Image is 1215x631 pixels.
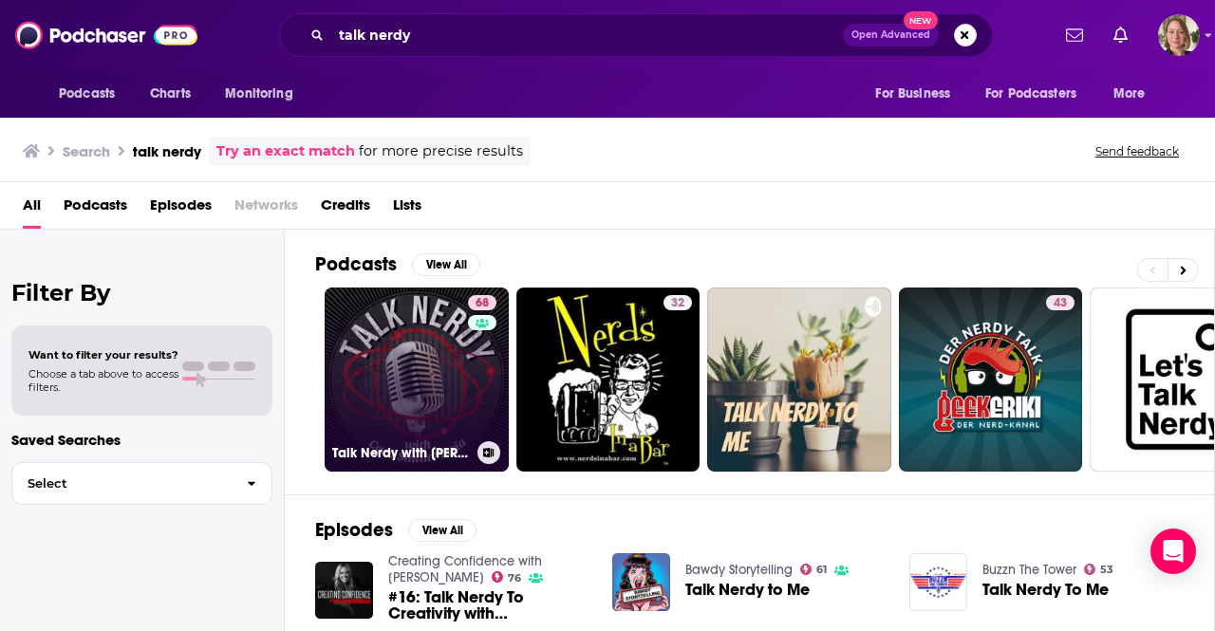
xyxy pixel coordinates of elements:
a: 76 [492,571,522,583]
button: open menu [46,76,140,112]
h2: Episodes [315,518,393,542]
span: Select [12,477,232,490]
button: open menu [973,76,1104,112]
button: open menu [862,76,974,112]
div: Open Intercom Messenger [1150,529,1196,574]
span: 68 [476,294,489,313]
span: Monitoring [225,81,292,107]
span: 76 [508,574,521,583]
a: Try an exact match [216,140,355,162]
p: Saved Searches [11,431,272,449]
img: #16: Talk Nerdy To Creativity with Jen Friel [315,562,373,620]
a: Talk Nerdy To Me [982,582,1109,598]
a: Bawdy Storytelling [685,562,793,578]
div: Search podcasts, credits, & more... [279,13,993,57]
span: For Podcasters [985,81,1076,107]
button: Show profile menu [1158,14,1200,56]
h2: Filter By [11,279,272,306]
a: 43 [899,288,1083,472]
a: #16: Talk Nerdy To Creativity with Jen Friel [388,589,589,622]
span: #16: Talk Nerdy To Creativity with [PERSON_NAME] [388,589,589,622]
a: 32 [516,288,701,472]
span: For Business [875,81,950,107]
a: Podcasts [64,190,127,229]
span: for more precise results [359,140,523,162]
h3: Search [63,142,110,160]
span: 61 [816,566,827,574]
span: Logged in as AriFortierPr [1158,14,1200,56]
a: PodcastsView All [315,252,480,276]
a: All [23,190,41,229]
button: Select [11,462,272,505]
span: New [904,11,938,29]
a: Show notifications dropdown [1058,19,1091,51]
a: 43 [1046,295,1075,310]
h3: Talk Nerdy with [PERSON_NAME] [PERSON_NAME] [332,445,470,461]
span: More [1113,81,1146,107]
button: Open AdvancedNew [843,24,939,46]
a: 32 [664,295,692,310]
a: Creating Confidence with Heather Monahan [388,553,542,585]
a: Charts [138,76,202,112]
a: Episodes [150,190,212,229]
span: 43 [1054,294,1067,313]
span: Charts [150,81,191,107]
h2: Podcasts [315,252,397,276]
span: Open Advanced [851,30,930,40]
a: 68Talk Nerdy with [PERSON_NAME] [PERSON_NAME] [325,288,509,472]
button: open menu [1100,76,1169,112]
a: Lists [393,190,421,229]
button: Send feedback [1090,143,1185,159]
a: Credits [321,190,370,229]
img: Talk Nerdy To Me [909,553,967,611]
button: View All [408,519,477,542]
a: Buzzn The Tower [982,562,1076,578]
span: Want to filter your results? [28,348,178,362]
span: Podcasts [59,81,115,107]
button: View All [412,253,480,276]
img: Talk Nerdy to Me [612,553,670,611]
img: User Profile [1158,14,1200,56]
span: Choose a tab above to access filters. [28,367,178,394]
img: Podchaser - Follow, Share and Rate Podcasts [15,17,197,53]
a: 68 [468,295,496,310]
span: 53 [1100,566,1113,574]
button: open menu [212,76,317,112]
a: Talk Nerdy to Me [685,582,810,598]
a: EpisodesView All [315,518,477,542]
span: Networks [234,190,298,229]
a: 61 [800,564,828,575]
a: 53 [1084,564,1114,575]
a: Show notifications dropdown [1106,19,1135,51]
input: Search podcasts, credits, & more... [331,20,843,50]
h3: talk nerdy [133,142,201,160]
span: 32 [671,294,684,313]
